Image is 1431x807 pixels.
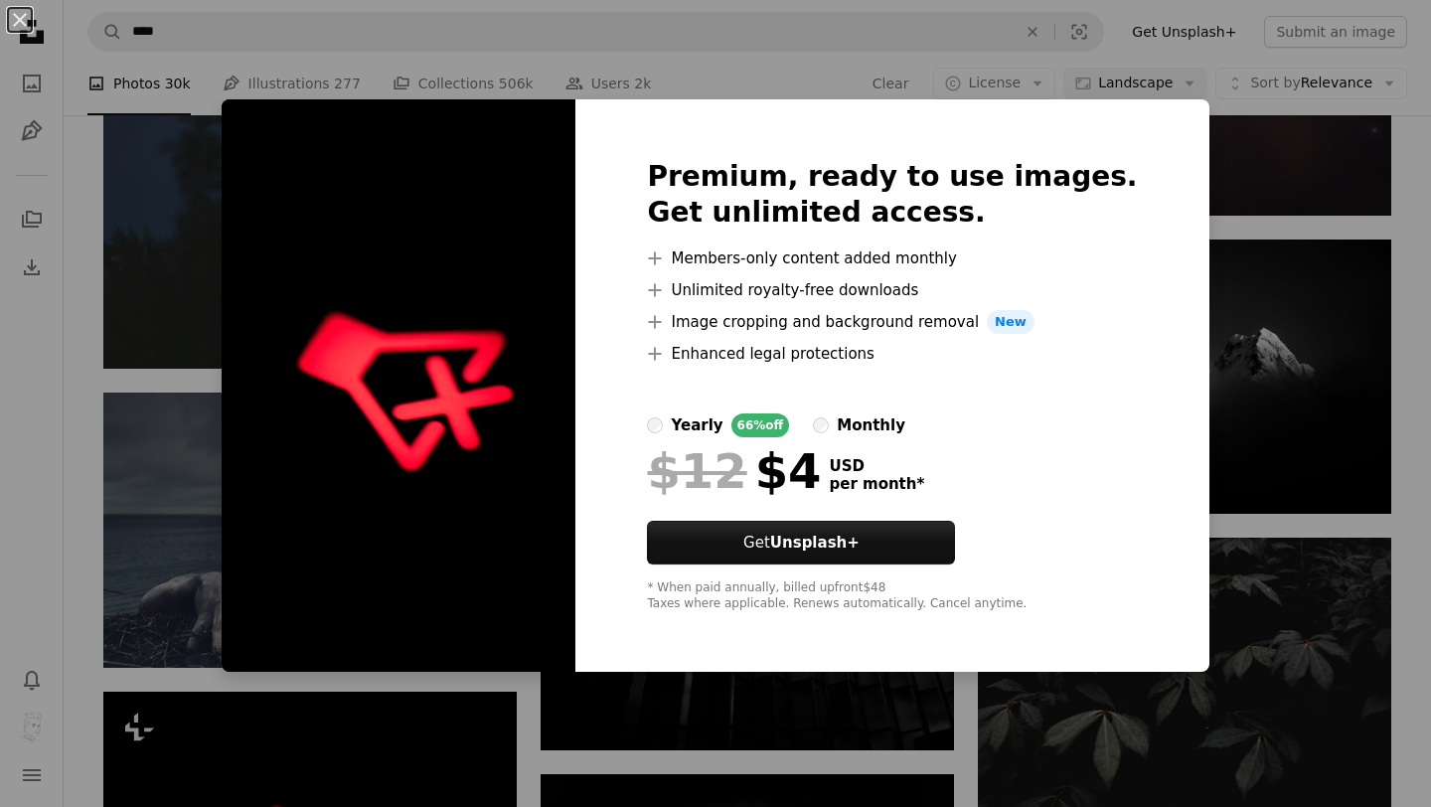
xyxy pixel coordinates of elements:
div: $4 [647,445,821,497]
h2: Premium, ready to use images. Get unlimited access. [647,159,1137,231]
input: monthly [813,417,829,433]
div: monthly [837,413,905,437]
div: 66% off [731,413,790,437]
a: GetUnsplash+ [647,521,955,565]
img: premium_photo-1723600917075-1203eeb7ce37 [222,99,575,672]
strong: Unsplash+ [770,534,860,552]
li: Unlimited royalty-free downloads [647,278,1137,302]
span: USD [829,457,924,475]
span: $12 [647,445,746,497]
span: New [987,310,1034,334]
li: Enhanced legal protections [647,342,1137,366]
div: * When paid annually, billed upfront $48 Taxes where applicable. Renews automatically. Cancel any... [647,580,1137,612]
span: per month * [829,475,924,493]
li: Image cropping and background removal [647,310,1137,334]
li: Members-only content added monthly [647,246,1137,270]
input: yearly66%off [647,417,663,433]
div: yearly [671,413,722,437]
